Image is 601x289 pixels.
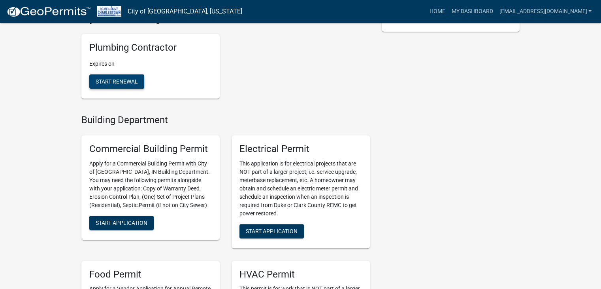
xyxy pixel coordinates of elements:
[96,78,138,85] span: Start Renewal
[81,114,370,126] h4: Building Department
[89,216,154,230] button: Start Application
[246,228,298,234] span: Start Application
[239,160,362,218] p: This application is for electrical projects that are NOT part of a larger project; i.e. service u...
[426,4,448,19] a: Home
[89,74,144,89] button: Start Renewal
[239,269,362,280] h5: HVAC Permit
[128,5,242,18] a: City of [GEOGRAPHIC_DATA], [US_STATE]
[496,4,595,19] a: [EMAIL_ADDRESS][DOMAIN_NAME]
[89,160,212,209] p: Apply for a Commercial Building Permit with City of [GEOGRAPHIC_DATA], IN Building Department. Yo...
[89,60,212,68] p: Expires on
[448,4,496,19] a: My Dashboard
[97,6,121,17] img: City of Charlestown, Indiana
[96,219,147,226] span: Start Application
[89,143,212,155] h5: Commercial Building Permit
[81,13,370,105] wm-registration-list-section: My Contractor Registration Renewals
[89,42,212,53] h5: Plumbing Contractor
[239,143,362,155] h5: Electrical Permit
[239,224,304,238] button: Start Application
[89,269,212,280] h5: Food Permit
